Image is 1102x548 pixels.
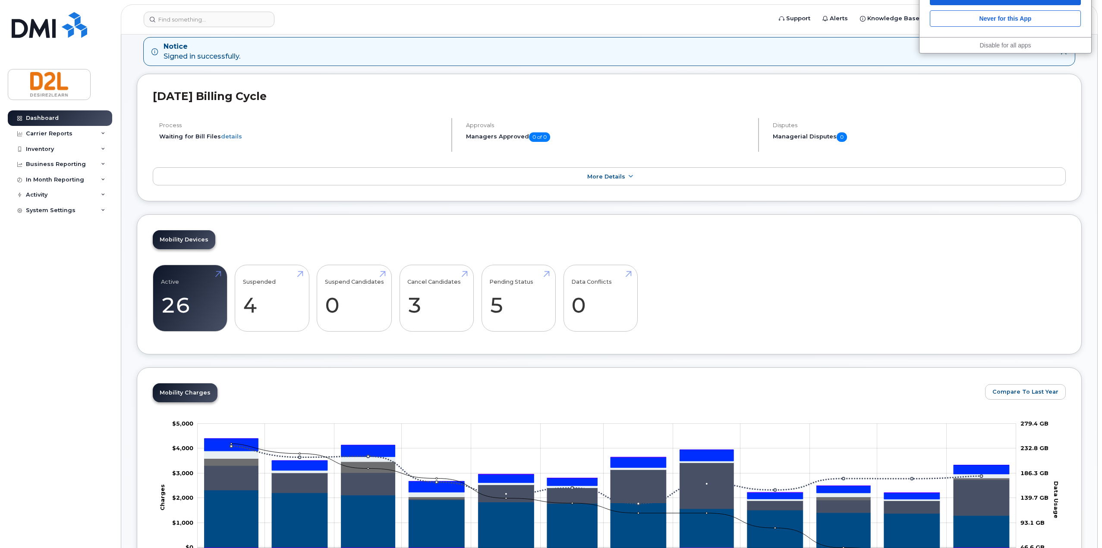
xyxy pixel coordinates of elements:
[837,132,847,142] span: 0
[205,490,1009,548] g: Rate Plan
[144,12,274,27] input: Find something...
[161,270,219,327] a: Active 26
[407,270,466,327] a: Cancel Candidates 3
[205,451,1009,501] g: Features
[164,42,240,52] strong: Notice
[153,90,1066,103] h2: [DATE] Billing Cycle
[587,173,625,180] span: More Details
[172,470,193,476] g: $0
[243,270,301,327] a: Suspended 4
[205,459,1009,501] g: Cancellation
[985,384,1066,400] button: Compare To Last Year
[205,438,1009,493] g: PST
[830,14,848,23] span: Alerts
[172,445,193,452] tspan: $4,000
[930,10,1081,27] button: Never for this App
[153,230,215,249] a: Mobility Devices
[172,470,193,476] tspan: $3,000
[205,439,1009,499] g: HST
[172,420,193,427] g: $0
[172,495,193,501] tspan: $2,000
[325,270,384,327] a: Suspend Candidates 0
[992,388,1058,396] span: Compare To Last Year
[489,270,548,327] a: Pending Status 5
[159,132,444,141] li: Waiting for Bill Files
[867,14,919,23] span: Knowledge Base
[529,132,550,142] span: 0 of 0
[172,519,193,526] g: $0
[172,495,193,501] g: $0
[773,132,1066,142] h5: Managerial Disputes
[1020,470,1048,476] tspan: 186.3 GB
[172,420,193,427] tspan: $5,000
[466,132,751,142] h5: Managers Approved
[153,383,217,402] a: Mobility Charges
[172,519,193,526] tspan: $1,000
[172,445,193,452] g: $0
[1053,481,1060,518] tspan: Data Usage
[854,10,926,27] a: Knowledge Base
[816,10,854,27] a: Alerts
[221,133,242,140] a: details
[159,484,166,510] tspan: Charges
[1020,445,1048,452] tspan: 232.8 GB
[571,270,630,327] a: Data Conflicts 0
[466,122,751,128] h4: Approvals
[164,42,240,62] div: Signed in successfully.
[1020,519,1045,526] tspan: 93.1 GB
[159,122,444,128] h4: Process
[1020,495,1048,501] tspan: 139.7 GB
[1020,420,1048,427] tspan: 279.4 GB
[773,122,1066,128] h4: Disputes
[979,42,1031,49] a: Disable for all apps
[773,10,816,27] a: Support
[786,14,810,23] span: Support
[205,463,1009,516] g: Roaming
